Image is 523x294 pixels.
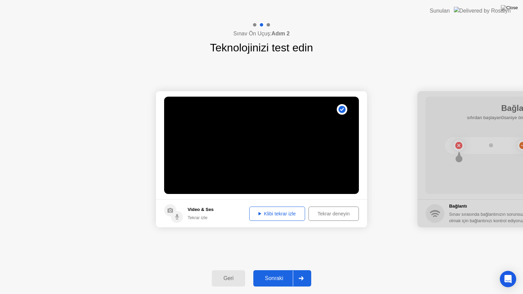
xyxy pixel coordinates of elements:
h1: Teknolojinizi test edin [210,39,313,56]
h4: Sınav Ön Uçuş: [233,30,289,38]
h5: Video & Ses [188,206,213,213]
img: Delivered by Rosalyn [454,7,511,15]
div: Sunulan [430,7,450,15]
div: Tekrar deneyin [311,211,356,216]
button: Klibi tekrar izle [249,207,305,221]
div: Open Intercom Messenger [500,271,516,287]
div: Klibi tekrar izle [252,211,303,216]
img: Close [501,5,518,11]
button: Geri [212,270,245,287]
button: Tekrar deneyin [308,207,359,221]
div: Tekrar izle [188,214,213,221]
div: Geri [214,275,243,281]
b: Adım 2 [271,31,289,36]
div: Sonraki [255,275,293,281]
button: Sonraki [253,270,311,287]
